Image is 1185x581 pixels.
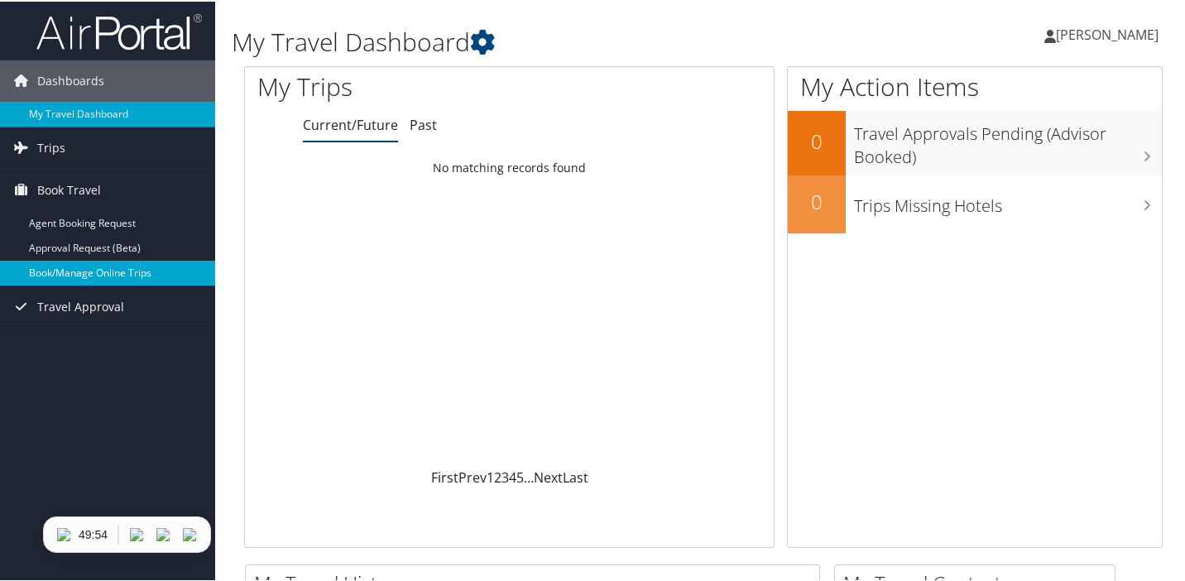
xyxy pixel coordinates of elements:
[788,174,1162,232] a: 0Trips Missing Hotels
[509,467,516,485] a: 4
[1044,8,1175,58] a: [PERSON_NAME]
[257,68,541,103] h1: My Trips
[431,467,458,485] a: First
[36,11,202,50] img: airportal-logo.png
[37,59,104,100] span: Dashboards
[458,467,487,485] a: Prev
[788,109,1162,173] a: 0Travel Approvals Pending (Advisor Booked)
[501,467,509,485] a: 3
[854,185,1162,216] h3: Trips Missing Hotels
[788,68,1162,103] h1: My Action Items
[410,114,437,132] a: Past
[37,285,124,326] span: Travel Approval
[788,126,846,154] h2: 0
[563,467,588,485] a: Last
[37,126,65,167] span: Trips
[854,113,1162,167] h3: Travel Approvals Pending (Advisor Booked)
[524,467,534,485] span: …
[788,186,846,214] h2: 0
[516,467,524,485] a: 5
[1056,24,1159,42] span: [PERSON_NAME]
[37,168,101,209] span: Book Travel
[303,114,398,132] a: Current/Future
[487,467,494,485] a: 1
[245,151,774,181] td: No matching records found
[494,467,501,485] a: 2
[232,23,861,58] h1: My Travel Dashboard
[534,467,563,485] a: Next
